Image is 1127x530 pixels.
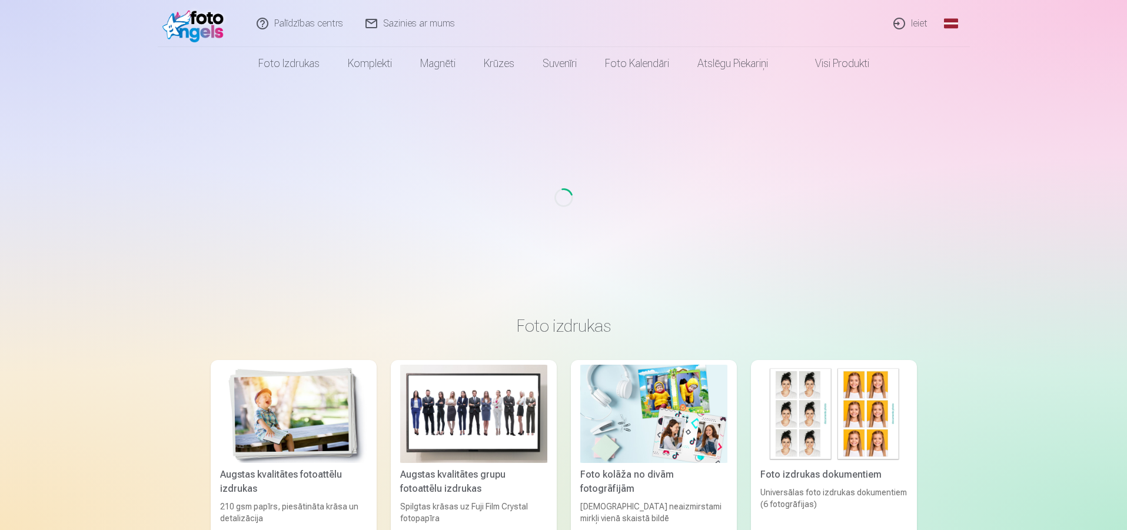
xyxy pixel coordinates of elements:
[760,365,907,463] img: Foto izdrukas dokumentiem
[220,315,907,336] h3: Foto izdrukas
[782,47,883,80] a: Visi produkti
[215,501,372,524] div: 210 gsm papīrs, piesātināta krāsa un detalizācija
[395,468,552,496] div: Augstas kvalitātes grupu fotoattēlu izdrukas
[470,47,528,80] a: Krūzes
[756,468,912,482] div: Foto izdrukas dokumentiem
[591,47,683,80] a: Foto kalendāri
[215,468,372,496] div: Augstas kvalitātes fotoattēlu izdrukas
[756,486,912,524] div: Universālas foto izdrukas dokumentiem (6 fotogrāfijas)
[162,5,230,42] img: /fa1
[244,47,334,80] a: Foto izdrukas
[528,47,591,80] a: Suvenīri
[580,365,727,463] img: Foto kolāža no divām fotogrāfijām
[576,468,732,496] div: Foto kolāža no divām fotogrāfijām
[220,365,367,463] img: Augstas kvalitātes fotoattēlu izdrukas
[395,501,552,524] div: Spilgtas krāsas uz Fuji Film Crystal fotopapīra
[683,47,782,80] a: Atslēgu piekariņi
[400,365,547,463] img: Augstas kvalitātes grupu fotoattēlu izdrukas
[334,47,406,80] a: Komplekti
[406,47,470,80] a: Magnēti
[576,501,732,524] div: [DEMOGRAPHIC_DATA] neaizmirstami mirkļi vienā skaistā bildē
